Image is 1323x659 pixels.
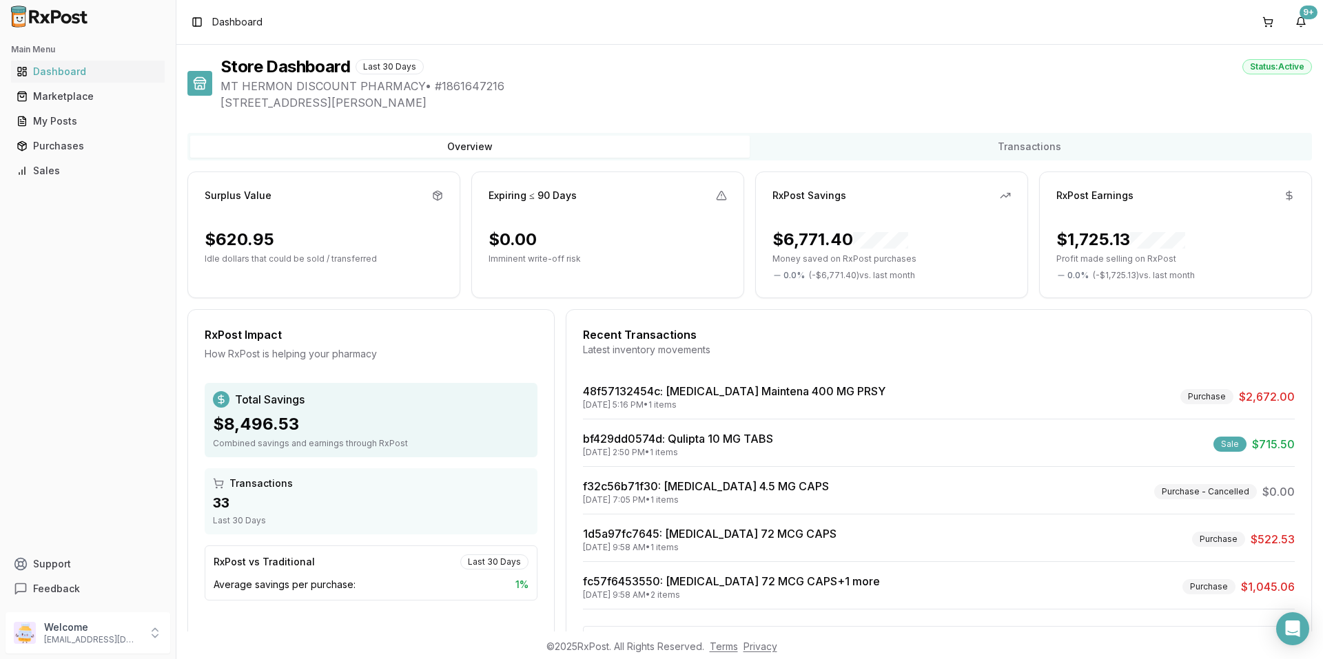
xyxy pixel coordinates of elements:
[11,158,165,183] a: Sales
[17,65,159,79] div: Dashboard
[1242,59,1312,74] div: Status: Active
[583,432,773,446] a: bf429dd0574d: Qulipta 10 MG TABS
[6,576,170,601] button: Feedback
[583,326,1295,343] div: Recent Transactions
[214,555,315,569] div: RxPost vs Traditional
[44,634,140,645] p: [EMAIL_ADDRESS][DOMAIN_NAME]
[214,578,356,592] span: Average savings per purchase:
[1056,253,1295,264] p: Profit made selling on RxPost
[212,15,263,29] nav: breadcrumb
[750,136,1309,158] button: Transactions
[33,582,80,596] span: Feedback
[1251,531,1295,547] span: $522.53
[205,347,537,361] div: How RxPost is helping your pharmacy
[583,589,880,600] div: [DATE] 9:58 AM • 2 items
[220,94,1312,111] span: [STREET_ADDRESS][PERSON_NAME]
[213,493,529,512] div: 33
[772,253,1011,264] p: Money saved on RxPost purchases
[489,253,727,264] p: Imminent write-off risk
[772,229,908,251] div: $6,771.40
[515,578,529,592] span: 1 %
[583,527,837,541] a: 1d5a97fc7645: [MEDICAL_DATA] 72 MCG CAPS
[1213,437,1247,452] div: Sale
[583,384,885,398] a: 48f57132454c: [MEDICAL_DATA] Maintena 400 MG PRSY
[1239,388,1295,405] span: $2,672.00
[11,84,165,109] a: Marketplace
[583,343,1295,357] div: Latest inventory movements
[783,270,805,281] span: 0.0 %
[489,229,537,251] div: $0.00
[17,114,159,128] div: My Posts
[743,640,777,652] a: Privacy
[213,438,529,449] div: Combined savings and earnings through RxPost
[1093,270,1195,281] span: ( - $1,725.13 ) vs. last month
[1241,578,1295,595] span: $1,045.06
[11,44,165,55] h2: Main Menu
[229,477,293,490] span: Transactions
[220,78,1312,94] span: MT HERMON DISCOUNT PHARMACY • # 1861647216
[6,61,170,83] button: Dashboard
[1262,483,1295,500] span: $0.00
[1192,532,1245,547] div: Purchase
[1180,389,1233,404] div: Purchase
[205,229,274,251] div: $620.95
[1067,270,1089,281] span: 0.0 %
[44,620,140,634] p: Welcome
[235,391,305,408] span: Total Savings
[213,413,529,435] div: $8,496.53
[11,134,165,158] a: Purchases
[1154,484,1257,499] div: Purchase - Cancelled
[17,139,159,153] div: Purchases
[205,253,443,264] p: Idle dollars that could be sold / transferred
[213,515,529,526] div: Last 30 Days
[1300,6,1317,19] div: 9+
[11,109,165,134] a: My Posts
[6,6,94,28] img: RxPost Logo
[6,160,170,182] button: Sales
[583,447,773,458] div: [DATE] 2:50 PM • 1 items
[460,554,529,569] div: Last 30 Days
[17,164,159,178] div: Sales
[583,542,837,553] div: [DATE] 9:58 AM • 1 items
[1056,229,1185,251] div: $1,725.13
[772,189,846,202] div: RxPost Savings
[11,59,165,84] a: Dashboard
[212,15,263,29] span: Dashboard
[1276,612,1309,645] div: Open Intercom Messenger
[6,135,170,157] button: Purchases
[583,399,885,410] div: [DATE] 5:16 PM • 1 items
[583,494,829,505] div: [DATE] 7:05 PM • 1 items
[489,189,577,202] div: Expiring ≤ 90 Days
[6,85,170,107] button: Marketplace
[1056,189,1134,202] div: RxPost Earnings
[1290,11,1312,33] button: 9+
[205,189,271,202] div: Surplus Value
[6,110,170,132] button: My Posts
[6,552,170,576] button: Support
[710,640,738,652] a: Terms
[17,90,159,103] div: Marketplace
[1252,436,1295,452] span: $715.50
[583,479,829,493] a: f32c56b71f30: [MEDICAL_DATA] 4.5 MG CAPS
[205,326,537,343] div: RxPost Impact
[583,574,880,588] a: fc57f6453550: [MEDICAL_DATA] 72 MCG CAPS+1 more
[583,626,1295,648] button: View All Transactions
[356,59,424,74] div: Last 30 Days
[190,136,750,158] button: Overview
[220,56,350,78] h1: Store Dashboard
[14,622,36,644] img: User avatar
[1182,579,1235,594] div: Purchase
[809,270,915,281] span: ( - $6,771.40 ) vs. last month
